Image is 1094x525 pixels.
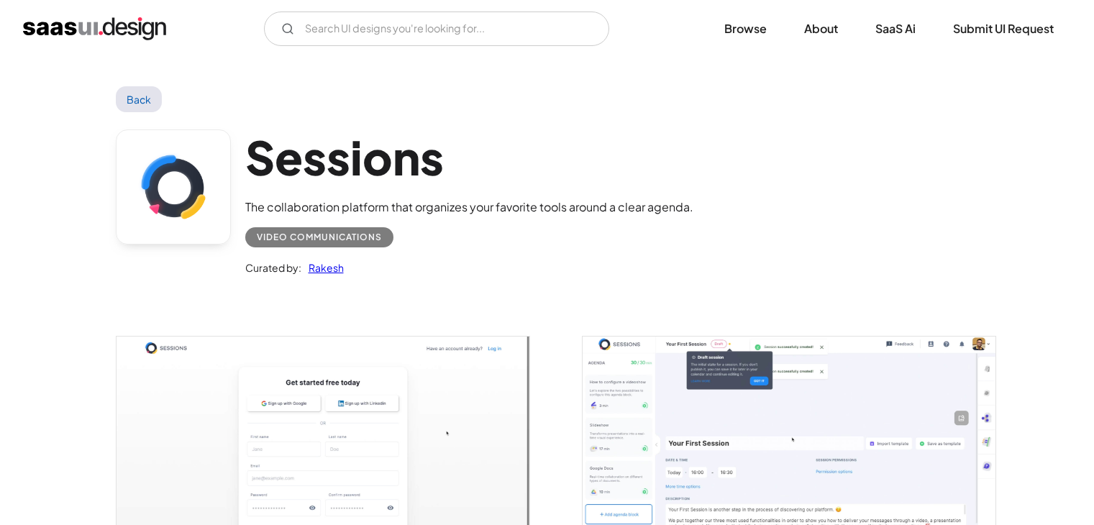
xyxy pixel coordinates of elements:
form: Email Form [264,12,609,46]
div: Curated by: [245,259,301,276]
a: Back [116,86,163,112]
div: The collaboration platform that organizes your favorite tools around a clear agenda. [245,198,693,216]
div: Video Communications [257,229,382,246]
h1: Sessions [245,129,693,185]
a: About [787,13,855,45]
a: home [23,17,166,40]
a: SaaS Ai [858,13,933,45]
input: Search UI designs you're looking for... [264,12,609,46]
a: Submit UI Request [936,13,1071,45]
a: Rakesh [301,259,344,276]
a: Browse [707,13,784,45]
